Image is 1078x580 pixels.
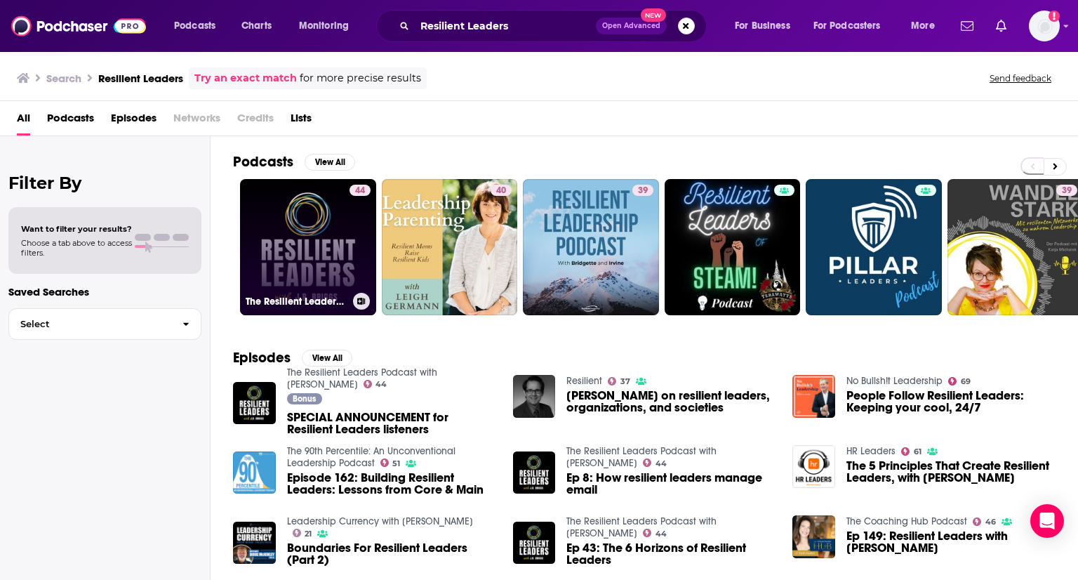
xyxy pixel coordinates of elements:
span: Bonus [293,395,316,403]
button: Show profile menu [1029,11,1060,41]
a: 44 [350,185,371,196]
span: Monitoring [299,16,349,36]
span: More [911,16,935,36]
a: The Resilient Leaders Podcast with J.R. Briggs [566,515,717,539]
button: Open AdvancedNew [596,18,667,34]
span: Podcasts [174,16,215,36]
button: Send feedback [985,72,1056,84]
span: 40 [496,184,506,198]
a: HR Leaders [846,445,896,457]
h3: Resilient Leaders [98,72,183,85]
img: Episode 162: Building Resilient Leaders: Lessons from Core & Main [233,452,276,494]
a: 21 [293,529,312,537]
h3: The Resilient Leaders Podcast with [PERSON_NAME] [246,296,347,308]
span: Networks [173,107,220,136]
span: All [17,107,30,136]
a: EpisodesView All [233,349,352,367]
button: open menu [804,15,901,37]
a: Ep 149: Resilient Leaders with Jacqui Frost [846,530,1056,554]
a: The Coaching Hub Podcast [846,515,967,527]
a: 44 [643,529,667,537]
img: User Profile [1029,11,1060,41]
a: The Resilient Leaders Podcast with J.R. Briggs [287,367,437,390]
span: 61 [914,449,921,455]
h3: Search [46,72,81,85]
h2: Filter By [8,173,201,193]
a: The 5 Principles That Create Resilient Leaders, with Brian Fetherstonhaugh [846,460,1056,484]
a: Ep 8: How resilient leaders manage email [566,472,776,496]
span: 21 [305,531,312,537]
span: For Podcasters [813,16,881,36]
a: 61 [901,447,921,456]
a: Episodes [111,107,157,136]
a: 39 [1056,185,1077,196]
span: Choose a tab above to access filters. [21,238,132,258]
span: Credits [237,107,274,136]
span: SPECIAL ANNOUNCEMENT for Resilient Leaders listeners [287,411,496,435]
a: Resilient [566,375,602,387]
a: Ep 149: Resilient Leaders with Jacqui Frost [792,515,835,558]
span: New [641,8,666,22]
button: open menu [164,15,234,37]
a: The 90th Percentile: An Unconventional Leadership Podcast [287,445,455,469]
a: The Resilient Leaders Podcast with J.R. Briggs [566,445,717,469]
img: Bill Marquard on resilient leaders, organizations, and societies [513,375,556,418]
span: 44 [656,461,667,467]
a: The 5 Principles That Create Resilient Leaders, with Brian Fetherstonhaugh [792,445,835,488]
a: Show notifications dropdown [990,14,1012,38]
a: PodcastsView All [233,153,355,171]
span: For Business [735,16,790,36]
span: The 5 Principles That Create Resilient Leaders, with [PERSON_NAME] [846,460,1056,484]
span: Want to filter your results? [21,224,132,234]
a: 40 [491,185,512,196]
a: 51 [380,459,401,467]
a: No Bullsh!t Leadership [846,375,943,387]
span: Lists [291,107,312,136]
span: Episode 162: Building Resilient Leaders: Lessons from Core & Main [287,472,496,496]
a: Bill Marquard on resilient leaders, organizations, and societies [566,390,776,414]
span: 37 [620,378,630,385]
button: open menu [725,15,808,37]
a: 69 [948,377,971,385]
div: Search podcasts, credits, & more... [390,10,720,42]
img: People Follow Resilient Leaders: Keeping your cool, 24/7 [792,375,835,418]
input: Search podcasts, credits, & more... [415,15,596,37]
a: 37 [608,377,630,385]
a: Boundaries For Resilient Leaders (Part 2) [287,542,496,566]
button: open menu [901,15,952,37]
span: for more precise results [300,70,421,86]
span: 39 [638,184,648,198]
span: 44 [656,531,667,537]
a: 44 [643,459,667,467]
span: [PERSON_NAME] on resilient leaders, organizations, and societies [566,390,776,414]
a: Podcasts [47,107,94,136]
span: Select [9,319,171,329]
span: 39 [1062,184,1072,198]
a: People Follow Resilient Leaders: Keeping your cool, 24/7 [846,390,1056,414]
button: View All [305,154,355,171]
span: 44 [355,184,365,198]
a: Show notifications dropdown [955,14,979,38]
span: 69 [961,378,971,385]
a: 40 [382,179,518,315]
button: open menu [289,15,367,37]
img: SPECIAL ANNOUNCEMENT for Resilient Leaders listeners [233,382,276,425]
a: 44 [364,380,387,388]
span: Charts [241,16,272,36]
button: Select [8,308,201,340]
img: Boundaries For Resilient Leaders (Part 2) [233,522,276,565]
img: Podchaser - Follow, Share and Rate Podcasts [11,13,146,39]
div: Open Intercom Messenger [1030,504,1064,538]
a: 39 [632,185,653,196]
p: Saved Searches [8,285,201,298]
span: Logged in as Lydia_Gustafson [1029,11,1060,41]
a: Ep 8: How resilient leaders manage email [513,452,556,494]
a: 39 [523,179,659,315]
